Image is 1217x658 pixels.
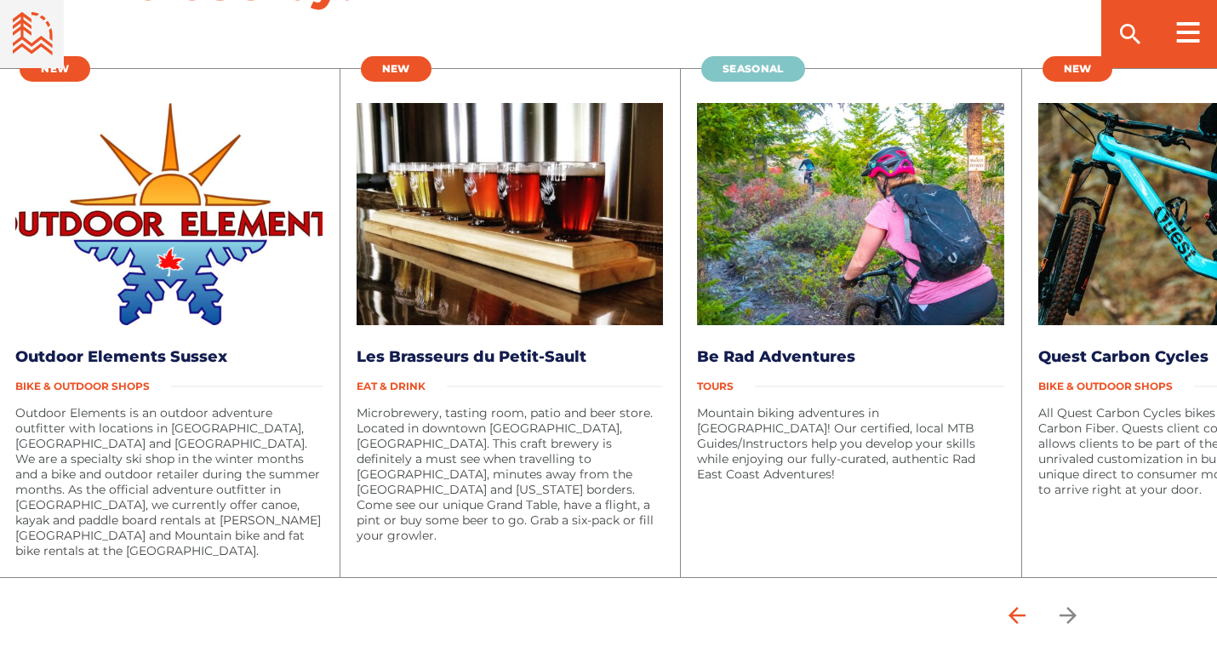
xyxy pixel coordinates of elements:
[357,405,663,543] p: Microbrewery, tasting room, patio and beer store. Located in downtown [GEOGRAPHIC_DATA], [GEOGRAP...
[697,405,1003,482] p: Mountain biking adventures in [GEOGRAPHIC_DATA]! Our certified, local MTB Guides/Instructors help...
[15,380,171,392] span: Bike & Outdoor Shops
[701,56,804,82] a: Seasonal
[20,56,90,82] a: New
[1043,56,1113,82] a: New
[1038,380,1194,392] span: Bike & Outdoor Shops
[15,347,227,366] a: Outdoor Elements Sussex
[361,56,431,82] a: New
[1004,603,1030,628] ion-icon: arrow back
[723,62,783,75] span: Seasonal
[1117,20,1144,48] ion-icon: search
[41,62,69,75] span: New
[357,347,586,366] a: Les Brasseurs du Petit-Sault
[1055,603,1081,628] ion-icon: arrow forward
[357,380,447,392] span: Eat & Drink
[1064,62,1092,75] span: New
[697,347,855,366] a: Be Rad Adventures
[382,62,410,75] span: New
[697,380,755,392] span: Tours
[15,405,322,558] p: Outdoor Elements is an outdoor adventure outfitter with locations in [GEOGRAPHIC_DATA], [GEOGRAPH...
[1038,347,1208,366] a: Quest Carbon Cycles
